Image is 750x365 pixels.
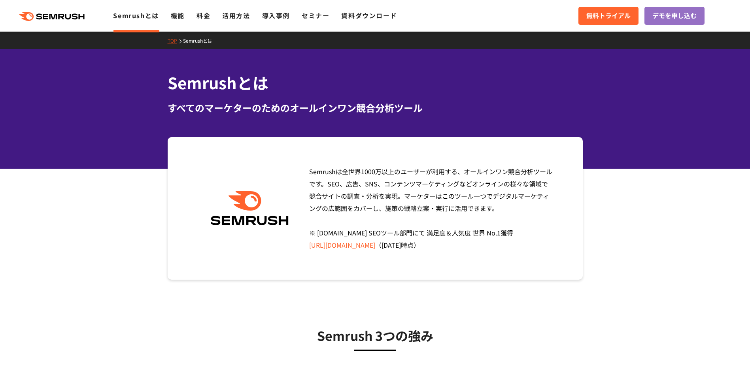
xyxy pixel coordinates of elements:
[644,7,705,25] a: デモを申し込む
[207,191,293,226] img: Semrush
[222,11,250,20] a: 活用方法
[262,11,290,20] a: 導入事例
[652,11,697,21] span: デモを申し込む
[302,11,329,20] a: セミナー
[196,11,210,20] a: 料金
[341,11,397,20] a: 資料ダウンロード
[309,240,375,250] a: [URL][DOMAIN_NAME]
[578,7,639,25] a: 無料トライアル
[171,11,185,20] a: 機能
[309,167,552,250] span: Semrushは全世界1000万以上のユーザーが利用する、オールインワン競合分析ツールです。SEO、広告、SNS、コンテンツマーケティングなどオンラインの様々な領域で競合サイトの調査・分析を実現...
[168,101,583,115] div: すべてのマーケターのためのオールインワン競合分析ツール
[183,37,218,44] a: Semrushとは
[113,11,159,20] a: Semrushとは
[586,11,631,21] span: 無料トライアル
[168,37,183,44] a: TOP
[168,71,583,94] h1: Semrushとは
[187,325,563,345] h3: Semrush 3つの強み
